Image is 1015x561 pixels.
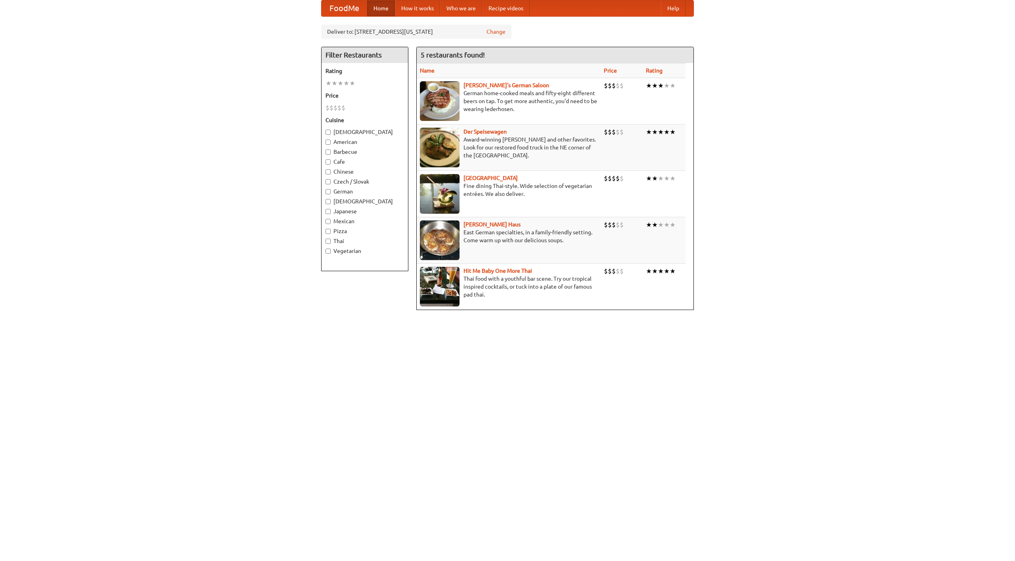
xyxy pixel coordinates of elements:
li: $ [608,81,612,90]
li: $ [608,220,612,229]
li: $ [620,81,624,90]
li: ★ [646,174,652,183]
input: Pizza [326,229,331,234]
li: ★ [658,81,664,90]
label: Chinese [326,168,404,176]
label: American [326,138,404,146]
li: ★ [337,79,343,88]
li: ★ [652,220,658,229]
a: Hit Me Baby One More Thai [463,268,532,274]
li: $ [337,103,341,112]
li: ★ [670,267,676,276]
a: [GEOGRAPHIC_DATA] [463,175,518,181]
li: $ [604,128,608,136]
input: Mexican [326,219,331,224]
label: Thai [326,237,404,245]
li: $ [612,267,616,276]
a: FoodMe [322,0,367,16]
li: $ [612,81,616,90]
li: ★ [343,79,349,88]
label: [DEMOGRAPHIC_DATA] [326,128,404,136]
li: $ [612,220,616,229]
a: Change [486,28,506,36]
li: ★ [646,81,652,90]
li: $ [620,128,624,136]
label: Mexican [326,217,404,225]
a: Who we are [440,0,482,16]
li: ★ [331,79,337,88]
li: $ [612,174,616,183]
p: Award-winning [PERSON_NAME] and other favorites. Look for our restored food truck in the NE corne... [420,136,598,159]
li: $ [604,267,608,276]
a: Price [604,67,617,74]
li: ★ [652,128,658,136]
label: Barbecue [326,148,404,156]
label: German [326,188,404,195]
input: German [326,189,331,194]
li: $ [326,103,329,112]
li: ★ [652,81,658,90]
li: $ [616,81,620,90]
img: esthers.jpg [420,81,460,121]
img: kohlhaus.jpg [420,220,460,260]
li: ★ [664,267,670,276]
label: Pizza [326,227,404,235]
label: Cafe [326,158,404,166]
li: ★ [349,79,355,88]
li: $ [616,267,620,276]
h4: Filter Restaurants [322,47,408,63]
p: East German specialties, in a family-friendly setting. Come warm up with our delicious soups. [420,228,598,244]
label: Vegetarian [326,247,404,255]
li: $ [608,174,612,183]
a: Name [420,67,435,74]
li: $ [620,220,624,229]
input: Thai [326,239,331,244]
p: Fine dining Thai-style. Wide selection of vegetarian entrées. We also deliver. [420,182,598,198]
p: Thai food with a youthful bar scene. Try our tropical inspired cocktails, or tuck into a plate of... [420,275,598,299]
input: Cafe [326,159,331,165]
a: Der Speisewagen [463,128,507,135]
li: ★ [646,267,652,276]
li: ★ [670,81,676,90]
li: ★ [652,267,658,276]
li: $ [616,174,620,183]
input: Czech / Slovak [326,179,331,184]
li: ★ [658,174,664,183]
a: Home [367,0,395,16]
li: ★ [670,220,676,229]
input: [DEMOGRAPHIC_DATA] [326,199,331,204]
input: [DEMOGRAPHIC_DATA] [326,130,331,135]
li: $ [620,174,624,183]
li: ★ [670,174,676,183]
li: ★ [646,220,652,229]
li: $ [604,81,608,90]
li: $ [616,220,620,229]
li: $ [604,174,608,183]
h5: Rating [326,67,404,75]
a: [PERSON_NAME] Haus [463,221,521,228]
h5: Cuisine [326,116,404,124]
li: ★ [670,128,676,136]
a: [PERSON_NAME]'s German Saloon [463,82,549,88]
li: $ [608,128,612,136]
li: ★ [646,128,652,136]
li: ★ [664,174,670,183]
li: ★ [658,128,664,136]
ng-pluralize: 5 restaurants found! [421,51,485,59]
li: ★ [658,220,664,229]
a: How it works [395,0,440,16]
a: Rating [646,67,663,74]
h5: Price [326,92,404,100]
li: ★ [664,81,670,90]
li: $ [612,128,616,136]
li: ★ [658,267,664,276]
a: Recipe videos [482,0,530,16]
input: Japanese [326,209,331,214]
input: American [326,140,331,145]
img: speisewagen.jpg [420,128,460,167]
li: $ [620,267,624,276]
